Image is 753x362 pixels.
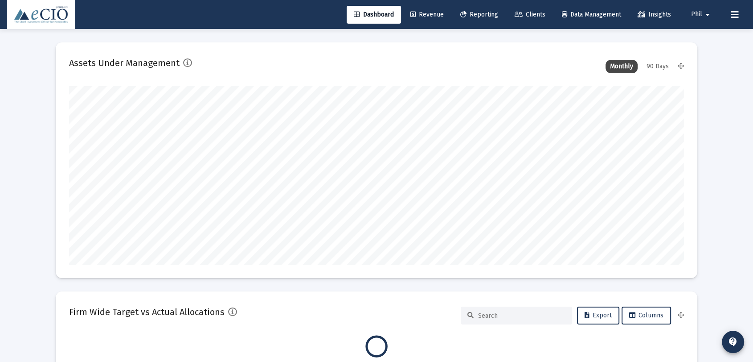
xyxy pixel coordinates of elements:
[642,60,673,73] div: 90 Days
[629,312,663,319] span: Columns
[562,11,621,18] span: Data Management
[702,6,713,24] mat-icon: arrow_drop_down
[14,6,68,24] img: Dashboard
[515,11,545,18] span: Clients
[69,56,180,70] h2: Assets Under Management
[691,11,702,18] span: Phil
[453,6,505,24] a: Reporting
[622,307,671,325] button: Columns
[403,6,451,24] a: Revenue
[460,11,498,18] span: Reporting
[638,11,671,18] span: Insights
[577,307,619,325] button: Export
[728,337,738,347] mat-icon: contact_support
[347,6,401,24] a: Dashboard
[680,5,724,23] button: Phil
[555,6,628,24] a: Data Management
[69,305,225,319] h2: Firm Wide Target vs Actual Allocations
[478,312,565,320] input: Search
[507,6,552,24] a: Clients
[630,6,678,24] a: Insights
[354,11,394,18] span: Dashboard
[606,60,638,73] div: Monthly
[410,11,444,18] span: Revenue
[585,312,612,319] span: Export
